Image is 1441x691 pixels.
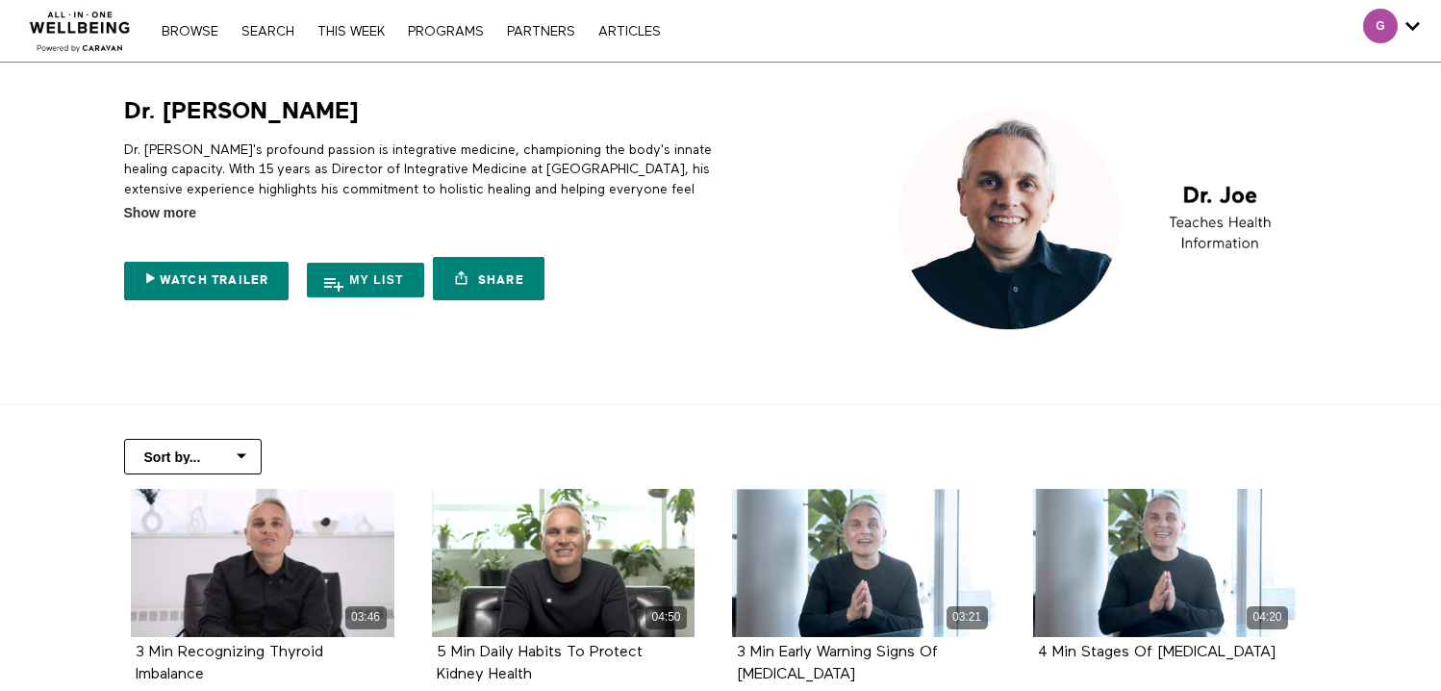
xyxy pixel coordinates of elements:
a: ARTICLES [589,25,670,38]
a: 5 Min Daily Habits To Protect Kidney Health 04:50 [432,489,695,637]
p: Dr. [PERSON_NAME]'s profound passion is integrative medicine, championing the body's innate heali... [124,141,714,218]
a: 3 Min Early Warning Signs Of Kidney Disease 03:21 [732,489,996,637]
strong: 4 Min Stages Of Kidney Disease [1038,645,1276,660]
img: Dr. Joe [882,96,1318,342]
a: PROGRAMS [398,25,493,38]
a: 4 Min Stages Of Kidney Disease 04:20 [1033,489,1297,637]
span: Show more [124,203,196,223]
div: 04:20 [1247,606,1288,628]
div: 03:46 [345,606,387,628]
nav: Primary [152,21,670,40]
a: Browse [152,25,228,38]
div: 03:21 [947,606,988,628]
strong: 5 Min Daily Habits To Protect Kidney Health [437,645,643,682]
a: 4 Min Stages Of [MEDICAL_DATA] [1038,645,1276,659]
a: 5 Min Daily Habits To Protect Kidney Health [437,645,643,681]
a: 3 Min Recognizing Thyroid Imbalance 03:46 [131,489,394,637]
a: PARTNERS [497,25,585,38]
a: 3 Min Recognizing Thyroid Imbalance [136,645,323,681]
button: My list [307,263,424,297]
h1: Dr. [PERSON_NAME] [124,96,359,126]
strong: 3 Min Recognizing Thyroid Imbalance [136,645,323,682]
a: 3 Min Early Warning Signs Of [MEDICAL_DATA] [737,645,938,681]
strong: 3 Min Early Warning Signs Of Kidney Disease [737,645,938,682]
a: Watch Trailer [124,262,290,300]
a: Share [433,257,544,300]
div: 04:50 [645,606,687,628]
a: THIS WEEK [308,25,394,38]
a: Search [232,25,304,38]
